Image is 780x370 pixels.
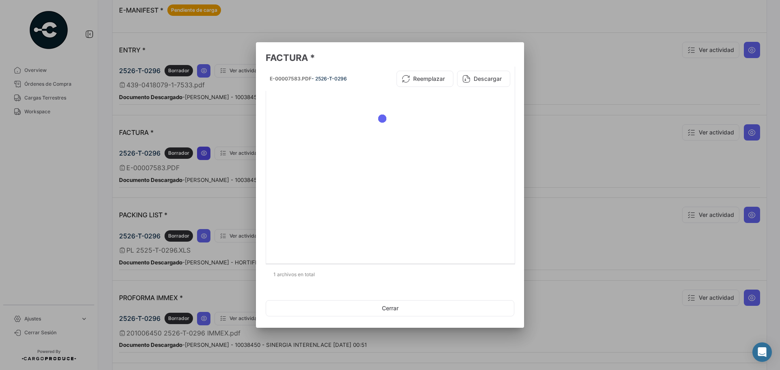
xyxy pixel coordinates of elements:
[270,76,312,82] span: E-00007583.PDF
[457,71,510,87] button: Descargar
[266,300,514,316] button: Cerrar
[312,76,347,82] span: - 2526-T-0296
[266,264,514,285] div: 1 archivos en total
[266,52,514,63] h3: FACTURA *
[752,342,772,362] div: Abrir Intercom Messenger
[396,71,453,87] button: Reemplazar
